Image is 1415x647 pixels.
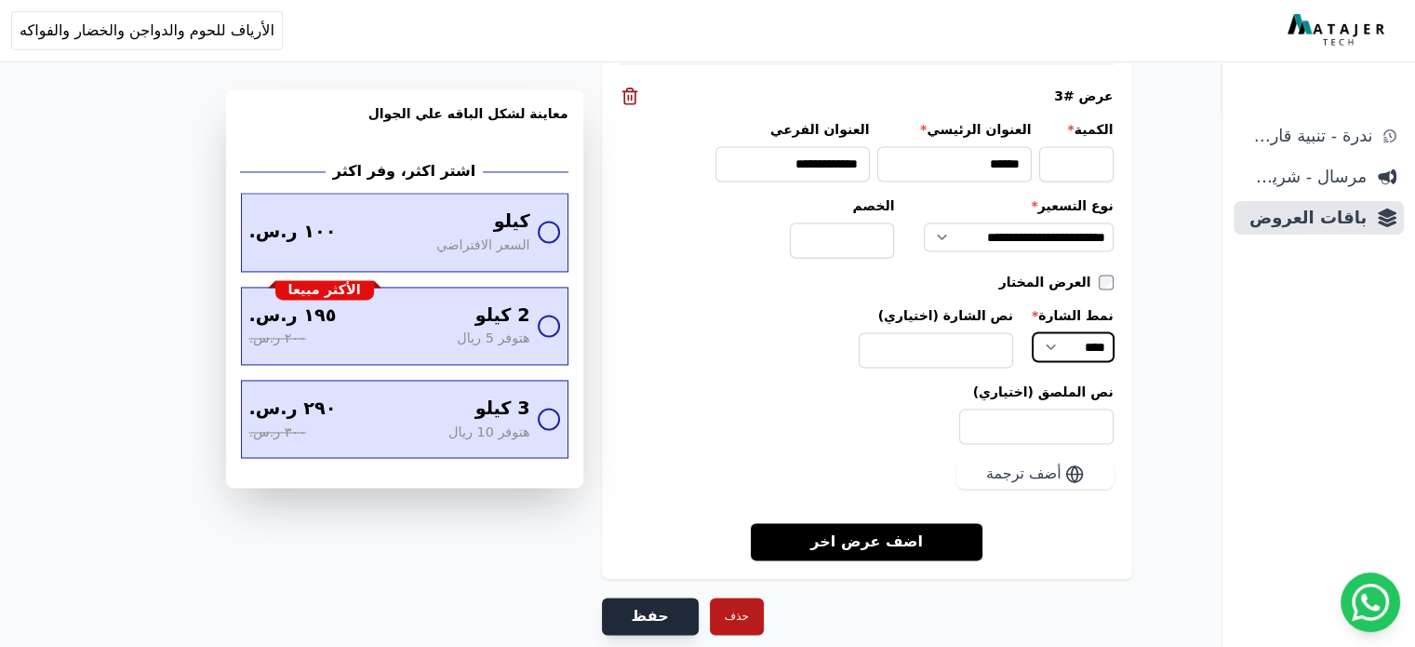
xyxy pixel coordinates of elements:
span: ١٠٠ ر.س. [249,219,337,246]
label: العنوان الفرعي [715,120,870,139]
span: 2 كيلو [475,303,530,330]
label: نمط الشارة [1032,306,1114,325]
button: حذف [710,598,764,635]
label: نص الشارة (اختياري) [859,306,1013,325]
button: حفظ [602,598,699,635]
div: عرض #3 [621,87,1114,105]
span: الأرياف للحوم والدواجن والخضار والفواكه [20,20,274,42]
span: كيلو [494,209,530,236]
label: نص الملصق (اختياري) [621,383,1114,401]
span: هتوفر 10 ريال [448,423,529,443]
button: أضف ترجمة [956,459,1114,489]
span: ندرة - تنبية قارب علي النفاذ [1241,123,1372,149]
span: ٢٩٠ ر.س. [249,396,337,423]
div: الأكثر مبيعا [275,280,374,301]
label: نوع التسعير [924,196,1113,215]
span: باقات العروض [1241,205,1367,231]
button: الأرياف للحوم والدواجن والخضار والفواكه [11,11,283,50]
span: ١٩٥ ر.س. [249,303,337,330]
span: أضف ترجمة [986,463,1061,485]
label: العرض المختار [999,273,1099,291]
span: مرسال - شريط دعاية [1241,164,1367,190]
span: 3 كيلو [475,396,530,423]
label: الكمية [1039,120,1114,139]
h2: اشتر اكثر، وفر اكثر [333,160,475,182]
label: الخصم [790,196,894,215]
span: ٣٠٠ ر.س. [249,423,306,443]
span: ٢٠٠ ر.س. [249,329,306,349]
h3: معاينة لشكل الباقه علي الجوال [241,104,568,145]
img: MatajerTech Logo [1288,14,1389,47]
span: هتوفر 5 ريال [457,329,529,349]
a: اضف عرض اخر [751,522,982,560]
span: السعر الافتراضي [436,236,529,256]
label: العنوان الرئيسي [877,120,1032,139]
